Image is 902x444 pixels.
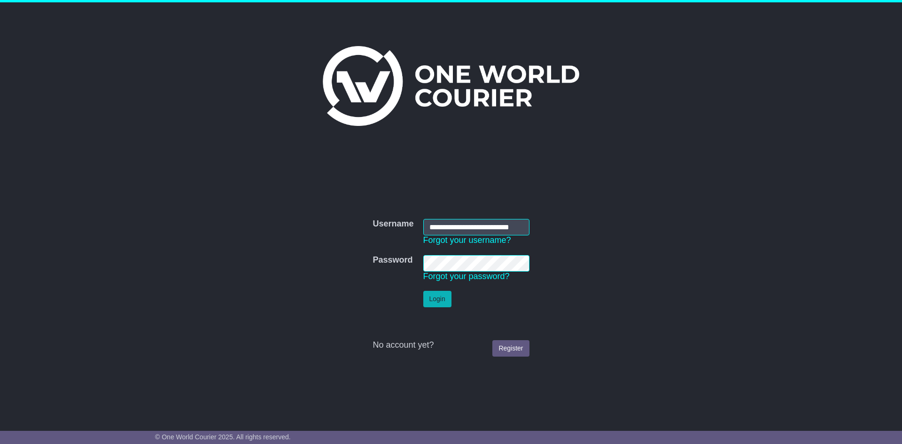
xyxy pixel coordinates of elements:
label: Password [373,255,412,265]
div: No account yet? [373,340,529,351]
a: Forgot your password? [423,272,510,281]
a: Forgot your username? [423,235,511,245]
span: © One World Courier 2025. All rights reserved. [155,433,291,441]
label: Username [373,219,413,229]
button: Login [423,291,451,307]
img: One World [323,46,579,126]
a: Register [492,340,529,357]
